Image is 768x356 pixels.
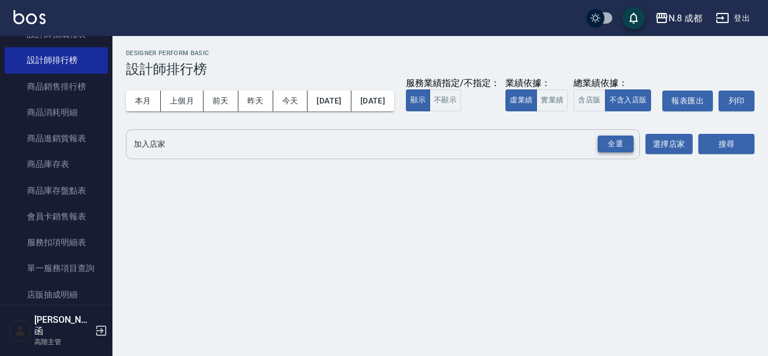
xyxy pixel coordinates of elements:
button: N.8 成都 [650,7,707,30]
button: [DATE] [308,91,351,111]
button: Open [595,133,636,155]
button: 顯示 [406,89,430,111]
button: 今天 [273,91,308,111]
button: 登出 [711,8,755,29]
button: 前天 [204,91,238,111]
h5: [PERSON_NAME]函 [34,314,92,337]
a: 商品消耗明細 [4,100,108,125]
button: 昨天 [238,91,273,111]
a: 店販抽成明細 [4,282,108,308]
div: 總業績依據： [573,78,657,89]
a: 商品進銷貨報表 [4,125,108,151]
button: 搜尋 [698,134,755,155]
button: save [622,7,645,29]
a: 服務扣項明細表 [4,229,108,255]
div: 業績依據： [505,78,568,89]
button: 報表匯出 [662,91,713,111]
button: 不顯示 [430,89,461,111]
h2: Designer Perform Basic [126,49,755,57]
button: 虛業績 [505,89,537,111]
p: 高階主管 [34,337,92,347]
button: 不含入店販 [605,89,652,111]
a: 商品庫存表 [4,151,108,177]
a: 商品銷售排行榜 [4,74,108,100]
button: [DATE] [351,91,394,111]
button: 實業績 [536,89,568,111]
button: 本月 [126,91,161,111]
img: Logo [13,10,46,24]
button: 選擇店家 [645,134,693,155]
a: 設計師排行榜 [4,47,108,73]
h3: 設計師排行榜 [126,61,755,77]
div: 全選 [598,136,634,153]
div: N.8 成都 [668,11,702,25]
img: Person [9,319,31,342]
a: 會員卡銷售報表 [4,204,108,229]
button: 列印 [719,91,755,111]
a: 商品庫存盤點表 [4,178,108,204]
button: 上個月 [161,91,204,111]
button: 含店販 [573,89,605,111]
input: 店家名稱 [131,134,618,154]
div: 服務業績指定/不指定： [406,78,500,89]
a: 單一服務項目查詢 [4,255,108,281]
